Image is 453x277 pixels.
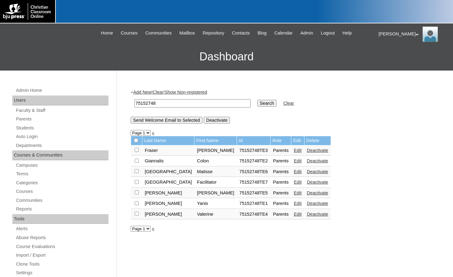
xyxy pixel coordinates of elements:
[118,30,141,37] a: Courses
[145,30,172,37] span: Communities
[294,190,301,195] a: Edit
[152,226,154,231] a: »
[237,177,270,188] td: 75152748TE7
[98,30,116,37] a: Home
[165,90,207,95] a: Show Non-registered
[294,201,301,206] a: Edit
[339,30,355,37] a: Help
[237,167,270,177] td: 75152748TE6
[15,115,108,123] a: Parents
[229,30,253,37] a: Contacts
[271,198,291,209] td: Parents
[131,117,202,124] input: Send Welcome Email to Selected
[294,148,301,153] a: Edit
[153,90,164,95] a: Clear
[294,180,301,185] a: Edit
[142,30,175,37] a: Communities
[307,190,328,195] a: Deactivate
[152,130,154,135] a: »
[237,188,270,198] td: 75152748TE5
[142,145,194,156] td: Fraser
[307,148,328,153] a: Deactivate
[15,87,108,94] a: Admin Home
[237,156,270,166] td: 75152748TE2
[121,30,138,37] span: Courses
[304,136,331,145] td: Delete
[142,209,194,220] td: [PERSON_NAME]
[15,243,108,251] a: Course Evaluations
[237,145,270,156] td: 75152748TE3
[271,156,291,166] td: Parents
[3,3,52,20] img: logo-white.png
[179,30,195,37] span: Mailbox
[422,26,438,42] img: Melanie Sevilla
[15,234,108,242] a: Abuse Reports
[142,136,194,145] td: Last Name
[203,30,224,37] span: Repository
[15,124,108,132] a: Students
[15,107,108,114] a: Faculty & Staff
[204,117,230,124] input: Deactivate
[237,198,270,209] td: 75152748TE1
[257,100,276,107] input: Search
[142,198,194,209] td: [PERSON_NAME]
[307,212,328,217] a: Deactivate
[307,169,328,174] a: Deactivate
[15,179,108,187] a: Categories
[307,180,328,185] a: Deactivate
[274,30,292,37] span: Calendar
[300,30,313,37] span: Admin
[255,30,270,37] a: Blog
[15,161,108,169] a: Campuses
[176,30,198,37] a: Mailbox
[15,188,108,195] a: Courses
[15,225,108,233] a: Alerts
[15,197,108,204] a: Communities
[297,30,316,37] a: Admin
[142,188,194,198] td: [PERSON_NAME]
[12,150,108,160] div: Courses & Communities
[194,188,237,198] td: [PERSON_NAME]
[131,89,436,123] div: + | |
[194,145,237,156] td: [PERSON_NAME]
[142,156,194,166] td: Giannalis
[294,212,301,217] a: Edit
[318,30,338,37] a: Logout
[271,136,291,145] td: Role
[12,214,108,224] div: Tools
[271,167,291,177] td: Parents
[237,136,270,145] td: Id
[15,170,108,178] a: Terms
[15,133,108,141] a: Auto Login
[232,30,250,37] span: Contacts
[142,167,194,177] td: [GEOGRAPHIC_DATA]
[291,136,304,145] td: Edit
[142,177,194,188] td: [GEOGRAPHIC_DATA]
[194,209,237,220] td: Valerine
[101,30,113,37] span: Home
[15,269,108,277] a: Settings
[271,177,291,188] td: Parents
[194,198,237,209] td: Yanis
[283,101,294,106] a: Clear
[258,30,267,37] span: Blog
[271,209,291,220] td: Parents
[271,30,296,37] a: Calendar
[194,177,237,188] td: Facilitator
[15,251,108,259] a: Import / Export
[134,99,251,108] input: Search
[342,30,352,37] span: Help
[15,142,108,149] a: Departments
[307,201,328,206] a: Deactivate
[237,209,270,220] td: 75152748TE4
[321,30,335,37] span: Logout
[133,90,151,95] a: Add New
[15,260,108,268] a: Clone Tools
[271,188,291,198] td: Parents
[3,43,450,71] h3: Dashboard
[271,145,291,156] td: Parents
[378,26,447,42] div: [PERSON_NAME]
[200,30,227,37] a: Repository
[294,158,301,163] a: Edit
[294,169,301,174] a: Edit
